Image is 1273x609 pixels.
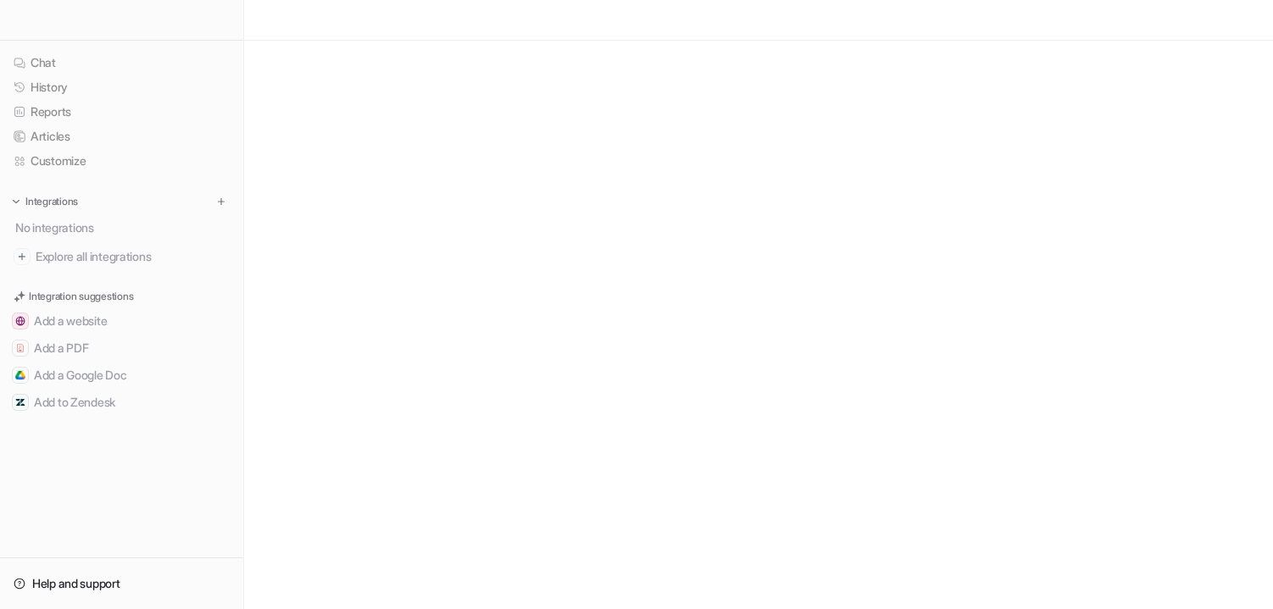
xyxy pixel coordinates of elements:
a: Help and support [7,572,236,595]
button: Add a websiteAdd a website [7,307,236,335]
p: Integration suggestions [29,289,133,304]
p: Integrations [25,195,78,208]
a: Reports [7,100,236,124]
a: History [7,75,236,99]
div: No integrations [10,213,236,241]
img: menu_add.svg [215,196,227,208]
a: Articles [7,125,236,148]
button: Add a Google DocAdd a Google Doc [7,362,236,389]
img: Add a PDF [15,343,25,353]
a: Customize [7,149,236,173]
span: Explore all integrations [36,243,230,270]
img: Add a website [15,316,25,326]
a: Explore all integrations [7,245,236,269]
img: Add a Google Doc [15,370,25,380]
a: Chat [7,51,236,75]
button: Integrations [7,193,83,210]
img: explore all integrations [14,248,31,265]
img: expand menu [10,196,22,208]
button: Add a PDFAdd a PDF [7,335,236,362]
img: Add to Zendesk [15,397,25,407]
button: Add to ZendeskAdd to Zendesk [7,389,236,416]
